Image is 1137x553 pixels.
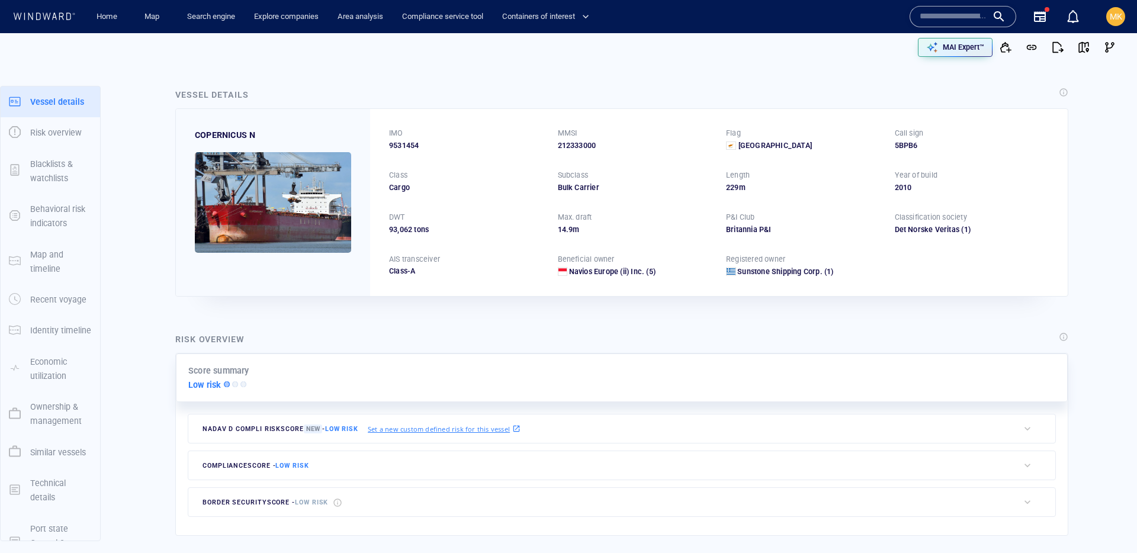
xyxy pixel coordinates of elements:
button: Export report [1045,34,1071,60]
a: Map [140,7,168,27]
span: Low risk [295,499,328,506]
p: Low risk [188,378,221,392]
span: 14 [558,225,566,234]
p: Recent voyage [30,292,86,307]
p: Beneficial owner [558,254,615,265]
div: Risk overview [175,332,245,346]
p: MAI Expert™ [943,42,984,53]
a: Recent voyage [1,294,100,305]
span: [GEOGRAPHIC_DATA] [738,140,812,151]
span: Low risk [275,462,309,470]
p: Identity timeline [30,323,91,337]
a: Port state Control & Casualties [1,536,100,548]
div: Det Norske Veritas [895,224,1049,235]
span: (1) [959,224,1049,235]
span: MK [1110,12,1122,21]
button: View on map [1071,34,1097,60]
div: Det Norske Veritas [895,224,960,235]
p: Economic utilization [30,355,92,384]
button: MAI Expert™ [918,38,993,57]
div: Britannia P&I [726,224,881,235]
iframe: Chat [1087,500,1128,544]
button: Get link [1019,34,1045,60]
a: Set a new custom defined risk for this vessel [368,422,521,435]
button: Containers of interest [497,7,599,27]
div: COPERNICUS N [195,128,255,142]
p: Behavioral risk indicators [30,202,92,231]
p: Classification society [895,212,967,223]
p: Call sign [895,128,924,139]
span: 9 [568,225,573,234]
a: Ownership & management [1,408,100,419]
a: Navios Europe (ii) Inc. (5) [569,266,656,277]
button: MK [1104,5,1128,28]
p: AIS transceiver [389,254,440,265]
span: border security score - [203,499,328,506]
p: Subclass [558,170,589,181]
p: DWT [389,212,405,223]
a: Blacklists & watchlists [1,165,100,176]
p: Risk overview [30,126,82,140]
div: Vessel details [175,88,249,102]
p: Max. draft [558,212,592,223]
p: MMSI [558,128,577,139]
p: Score summary [188,364,249,378]
button: Home [88,7,126,27]
span: Low risk [325,425,358,433]
a: Map and timeline [1,255,100,266]
button: Risk overview [1,117,100,148]
span: (5) [644,266,656,277]
button: Behavioral risk indicators [1,194,100,239]
a: Search engine [182,7,240,27]
span: (1) [823,266,834,277]
p: Flag [726,128,741,139]
span: 229 [726,183,739,192]
a: Technical details [1,484,100,495]
p: Length [726,170,750,181]
a: Area analysis [333,7,388,27]
button: Similar vessels [1,437,100,468]
a: Explore companies [249,7,323,27]
span: Nadav D Compli risk score - [203,425,358,433]
a: Compliance service tool [397,7,488,27]
span: 9531454 [389,140,419,151]
button: Identity timeline [1,315,100,346]
p: Similar vessels [30,445,86,459]
p: Set a new custom defined risk for this vessel [368,424,510,434]
p: Class [389,170,407,181]
div: 2010 [895,182,1049,193]
div: 212333000 [558,140,712,151]
button: Visual Link Analysis [1097,34,1123,60]
p: Map and timeline [30,247,92,276]
p: Registered owner [726,254,785,265]
p: Technical details [30,476,92,505]
div: Notification center [1066,9,1080,24]
div: 5BPB6 [895,140,1049,151]
p: P&I Club [726,212,755,223]
a: Behavioral risk indicators [1,210,100,221]
p: Blacklists & watchlists [30,157,92,186]
span: compliance score - [203,462,309,470]
span: . [566,225,568,234]
div: 93,062 tons [389,224,544,235]
span: Sunstone Shipping Corp. [737,267,823,276]
span: Class-A [389,266,415,275]
img: 689b13513bc7b22e89aa704f_0 [195,152,351,253]
p: Ownership & management [30,400,92,429]
button: Add to vessel list [993,34,1019,60]
button: Economic utilization [1,346,100,392]
p: Vessel details [30,95,84,109]
button: Map [135,7,173,27]
a: Similar vessels [1,446,100,457]
span: Navios Europe (ii) Inc. [569,267,645,276]
button: Recent voyage [1,284,100,315]
span: m [573,225,579,234]
a: Economic utilization [1,362,100,374]
p: Year of build [895,170,938,181]
button: Map and timeline [1,239,100,285]
span: m [739,183,746,192]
